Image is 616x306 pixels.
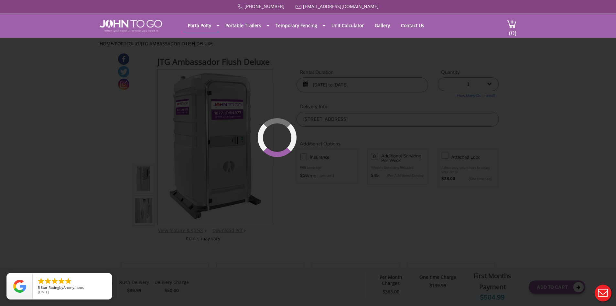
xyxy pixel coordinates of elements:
[63,285,84,290] span: Anonymous
[271,19,322,32] a: Temporary Fencing
[238,4,243,10] img: Call
[370,19,395,32] a: Gallery
[507,20,516,28] img: cart a
[327,19,369,32] a: Unit Calculator
[590,280,616,306] button: Live Chat
[13,280,26,293] img: Review Rating
[221,19,266,32] a: Portable Trailers
[37,277,45,285] li: 
[51,277,59,285] li: 
[41,285,59,290] span: Star Rating
[58,277,65,285] li: 
[64,277,72,285] li: 
[396,19,429,32] a: Contact Us
[38,285,40,290] span: 5
[100,20,162,32] img: JOHN to go
[44,277,52,285] li: 
[183,19,216,32] a: Porta Potty
[244,3,285,9] a: [PHONE_NUMBER]
[38,286,107,290] span: by
[296,5,302,9] img: Mail
[38,289,49,294] span: [DATE]
[303,3,379,9] a: [EMAIL_ADDRESS][DOMAIN_NAME]
[509,23,516,37] span: (0)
